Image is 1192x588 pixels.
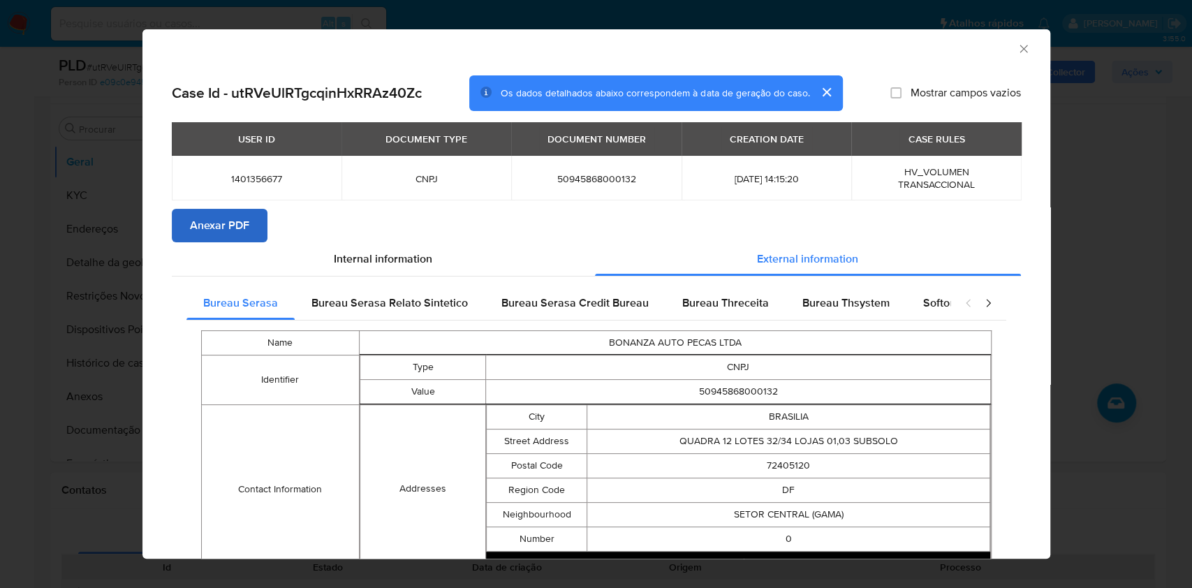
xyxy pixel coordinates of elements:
[189,172,325,185] span: 1401356677
[201,331,359,355] td: Name
[486,380,990,404] td: 50945868000132
[487,454,587,478] td: Postal Code
[358,172,494,185] span: CNPJ
[721,127,812,151] div: CREATION DATE
[898,165,975,191] span: HV_VOLUMEN TRANSACCIONAL
[890,87,902,98] input: Mostrar campos vazios
[587,503,989,527] td: SETOR CENTRAL (GAMA)
[186,286,950,320] div: Detailed external info
[587,478,989,503] td: DF
[682,295,769,311] span: Bureau Threceita
[203,295,278,311] span: Bureau Serasa
[142,29,1050,559] div: closure-recommendation-modal
[360,380,486,404] td: Value
[487,503,587,527] td: Neighbourhood
[587,527,989,552] td: 0
[486,552,989,573] button: Expand array
[190,210,249,241] span: Anexar PDF
[311,295,468,311] span: Bureau Serasa Relato Sintetico
[587,429,989,454] td: QUADRA 12 LOTES 32/34 LOJAS 01,03 SUBSOLO
[587,454,989,478] td: 72405120
[360,405,486,573] td: Addresses
[587,405,989,429] td: BRASILIA
[359,331,991,355] td: BONANZA AUTO PECAS LTDA
[487,429,587,454] td: Street Address
[377,127,476,151] div: DOCUMENT TYPE
[757,251,858,267] span: External information
[809,75,843,109] button: cerrar
[230,127,284,151] div: USER ID
[172,84,422,102] h2: Case Id - utRVeUlRTgcqinHxRRAz40Zc
[899,127,973,151] div: CASE RULES
[360,355,486,380] td: Type
[487,527,587,552] td: Number
[539,127,654,151] div: DOCUMENT NUMBER
[910,86,1020,100] span: Mostrar campos vazios
[501,295,649,311] span: Bureau Serasa Credit Bureau
[487,405,587,429] td: City
[487,478,587,503] td: Region Code
[486,355,990,380] td: CNPJ
[923,295,956,311] span: Softon
[802,295,890,311] span: Bureau Thsystem
[172,242,1021,276] div: Detailed info
[698,172,834,185] span: [DATE] 14:15:20
[172,209,267,242] button: Anexar PDF
[528,172,664,185] span: 50945868000132
[501,86,809,100] span: Os dados detalhados abaixo correspondem à data de geração do caso.
[1017,42,1029,54] button: Fechar a janela
[334,251,432,267] span: Internal information
[201,405,359,574] td: Contact Information
[201,355,359,405] td: Identifier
